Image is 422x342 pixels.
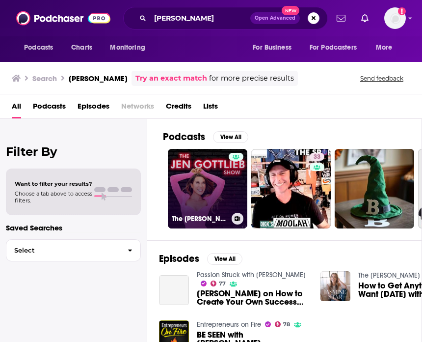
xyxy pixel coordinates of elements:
button: Select [6,239,141,261]
span: Want to filter your results? [15,180,92,187]
span: For Business [253,41,291,55]
a: Show notifications dropdown [333,10,349,27]
span: 78 [283,322,290,327]
h2: Episodes [159,253,199,265]
a: The [PERSON_NAME] Show [168,149,247,228]
p: Saved Searches [6,223,141,232]
a: Episodes [78,98,109,118]
a: 33 [251,149,331,228]
button: Show profile menu [384,7,406,29]
h3: Search [32,74,57,83]
h2: Filter By [6,144,141,159]
button: open menu [103,38,158,57]
h2: Podcasts [163,131,205,143]
a: Credits [166,98,191,118]
a: Show notifications dropdown [357,10,372,27]
a: PodcastsView All [163,131,248,143]
a: EpisodesView All [159,253,242,265]
span: 77 [219,282,226,286]
span: More [376,41,393,55]
img: How to Get Anything You Want in 20 Days with Jen Gottlieb [320,271,350,301]
span: Monitoring [110,41,145,55]
button: open menu [17,38,66,57]
span: For Podcasters [310,41,357,55]
input: Search podcasts, credits, & more... [150,10,250,26]
span: Charts [71,41,92,55]
h3: The [PERSON_NAME] Show [172,215,228,223]
img: User Profile [384,7,406,29]
a: 77 [211,281,226,286]
span: Podcasts [24,41,53,55]
span: Networks [121,98,154,118]
a: Entrepreneurs on Fire [197,320,261,329]
button: open menu [369,38,405,57]
img: Podchaser - Follow, Share and Rate Podcasts [16,9,110,28]
span: for more precise results [209,73,294,84]
button: View All [213,131,248,143]
a: Lists [203,98,218,118]
span: New [282,6,299,15]
span: 33 [314,152,320,162]
h3: [PERSON_NAME] [69,74,128,83]
span: Choose a tab above to access filters. [15,190,92,204]
a: Podcasts [33,98,66,118]
div: Search podcasts, credits, & more... [123,7,328,29]
span: [PERSON_NAME] on How to Create Your Own Success by Being Seen EP 401 [197,289,309,306]
button: open menu [303,38,371,57]
a: 33 [310,153,324,161]
a: 78 [275,321,290,327]
span: Select [6,247,120,254]
a: Charts [65,38,98,57]
span: Logged in as Ashley_Beenen [384,7,406,29]
a: Passion Struck with John R. Miles [197,271,306,279]
a: All [12,98,21,118]
span: Open Advanced [255,16,295,21]
svg: Add a profile image [398,7,406,15]
button: Send feedback [357,74,406,83]
a: Jen Gottlieb on How to Create Your Own Success by Being Seen EP 401 [159,275,189,305]
button: open menu [246,38,304,57]
button: Open AdvancedNew [250,12,300,24]
a: Jen Gottlieb on How to Create Your Own Success by Being Seen EP 401 [197,289,309,306]
a: Try an exact match [135,73,207,84]
button: View All [207,253,242,265]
